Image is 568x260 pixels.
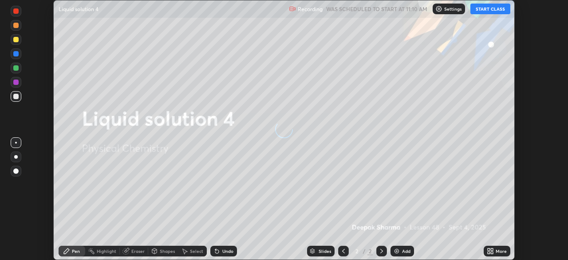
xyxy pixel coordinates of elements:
p: Recording [298,6,323,12]
div: Select [190,249,203,253]
img: recording.375f2c34.svg [289,5,296,12]
p: Liquid solution 4 [59,5,99,12]
div: More [496,249,507,253]
div: 2 [367,247,373,255]
img: class-settings-icons [435,5,442,12]
div: Add [402,249,410,253]
div: Highlight [97,249,116,253]
h5: WAS SCHEDULED TO START AT 11:10 AM [326,5,427,13]
img: add-slide-button [393,248,400,255]
div: Shapes [160,249,175,253]
button: START CLASS [470,4,510,14]
div: 2 [352,248,361,254]
p: Settings [444,7,461,11]
div: / [363,248,366,254]
div: Pen [72,249,80,253]
div: Slides [319,249,331,253]
div: Eraser [131,249,145,253]
div: Undo [222,249,233,253]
